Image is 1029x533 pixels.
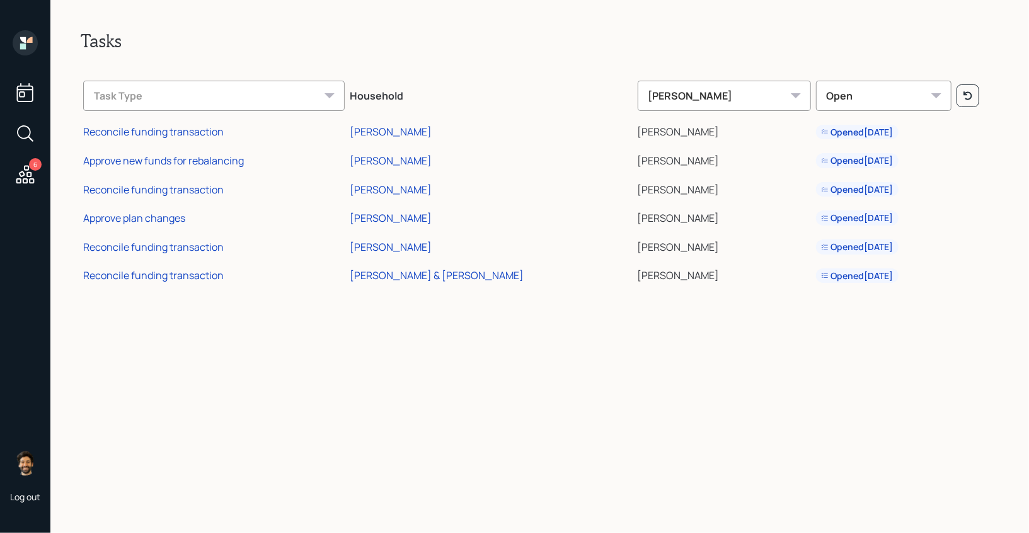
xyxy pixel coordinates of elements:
div: 6 [29,158,42,171]
div: [PERSON_NAME] & [PERSON_NAME] [350,268,524,282]
td: [PERSON_NAME] [635,231,813,260]
div: [PERSON_NAME] [350,125,432,139]
td: [PERSON_NAME] [635,144,813,173]
th: Household [347,72,635,116]
div: Reconcile funding transaction [83,183,224,197]
td: [PERSON_NAME] [635,116,813,145]
td: [PERSON_NAME] [635,202,813,231]
td: [PERSON_NAME] [635,173,813,202]
div: Approve new funds for rebalancing [83,154,244,168]
div: Task Type [83,81,345,111]
img: eric-schwartz-headshot.png [13,450,38,476]
div: Opened [DATE] [821,241,894,253]
div: Approve plan changes [83,211,185,225]
h2: Tasks [81,30,999,52]
div: Opened [DATE] [821,154,894,167]
div: Opened [DATE] [821,183,894,196]
div: Log out [10,491,40,503]
div: Opened [DATE] [821,270,894,282]
div: Opened [DATE] [821,126,894,139]
td: [PERSON_NAME] [635,260,813,289]
div: Reconcile funding transaction [83,240,224,254]
div: Opened [DATE] [821,212,894,224]
div: Open [816,81,952,111]
div: [PERSON_NAME] [350,183,432,197]
div: Reconcile funding transaction [83,125,224,139]
div: Reconcile funding transaction [83,268,224,282]
div: [PERSON_NAME] [350,240,432,254]
div: [PERSON_NAME] [350,154,432,168]
div: [PERSON_NAME] [638,81,811,111]
div: [PERSON_NAME] [350,211,432,225]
